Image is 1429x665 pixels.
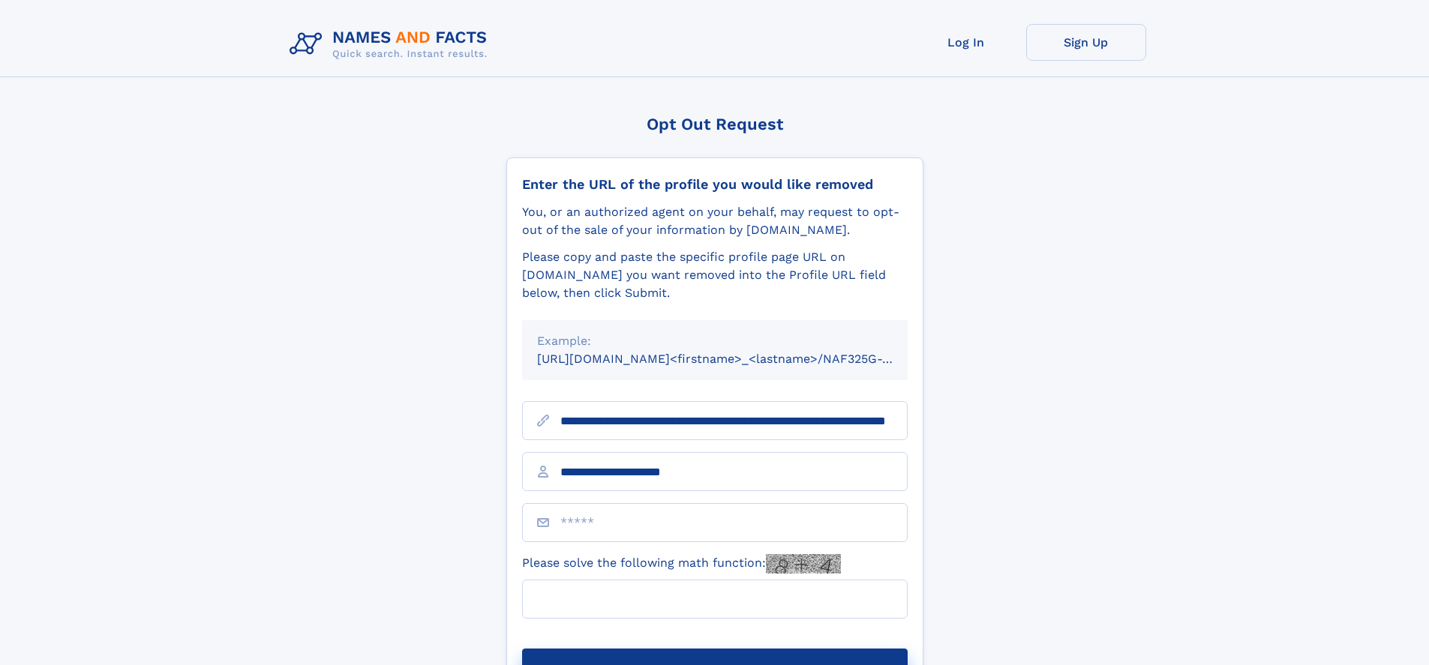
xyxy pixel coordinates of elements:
[906,24,1026,61] a: Log In
[522,248,908,302] div: Please copy and paste the specific profile page URL on [DOMAIN_NAME] you want removed into the Pr...
[284,24,500,64] img: Logo Names and Facts
[537,332,893,350] div: Example:
[522,554,841,574] label: Please solve the following math function:
[537,352,936,366] small: [URL][DOMAIN_NAME]<firstname>_<lastname>/NAF325G-xxxxxxxx
[506,115,923,133] div: Opt Out Request
[522,203,908,239] div: You, or an authorized agent on your behalf, may request to opt-out of the sale of your informatio...
[522,176,908,193] div: Enter the URL of the profile you would like removed
[1026,24,1146,61] a: Sign Up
